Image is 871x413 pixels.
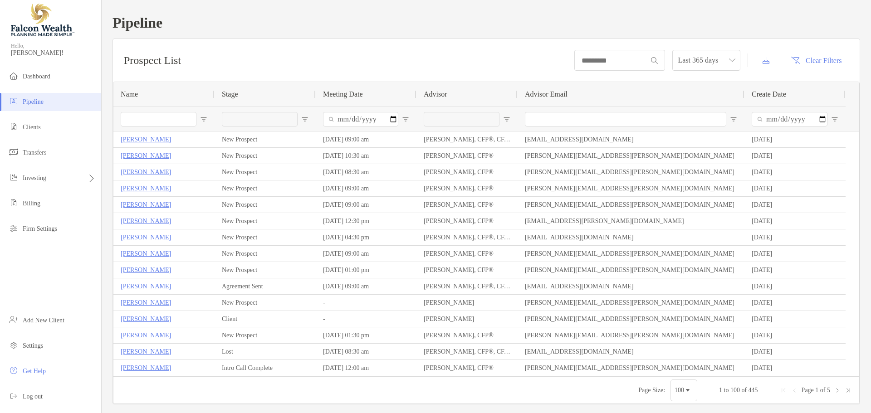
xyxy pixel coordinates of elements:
[8,121,19,132] img: clients icon
[215,295,316,311] div: New Prospect
[121,346,171,357] a: [PERSON_NAME]
[316,327,416,343] div: [DATE] 01:30 pm
[525,90,568,98] span: Advisor Email
[791,387,798,394] div: Previous Page
[121,330,171,341] a: [PERSON_NAME]
[316,131,416,147] div: [DATE] 09:00 am
[518,360,744,376] div: [PERSON_NAME][EMAIL_ADDRESS][PERSON_NAME][DOMAIN_NAME]
[780,387,787,394] div: First Page
[8,365,19,376] img: get-help icon
[741,387,747,394] span: of
[8,390,19,401] img: logout icon
[121,313,171,325] a: [PERSON_NAME]
[744,148,846,164] div: [DATE]
[518,311,744,327] div: [PERSON_NAME][EMAIL_ADDRESS][PERSON_NAME][DOMAIN_NAME]
[416,344,518,360] div: [PERSON_NAME], CFP®, CFA®
[416,180,518,196] div: [PERSON_NAME], CFP®
[215,148,316,164] div: New Prospect
[215,229,316,245] div: New Prospect
[424,90,447,98] span: Advisor
[121,248,171,259] a: [PERSON_NAME]
[503,116,510,123] button: Open Filter Menu
[416,311,518,327] div: [PERSON_NAME]
[784,50,849,70] button: Clear Filters
[831,116,838,123] button: Open Filter Menu
[121,150,171,161] a: [PERSON_NAME]
[815,387,818,394] span: 1
[744,246,846,262] div: [DATE]
[744,213,846,229] div: [DATE]
[23,124,41,131] span: Clients
[416,360,518,376] div: [PERSON_NAME], CFP®
[121,166,171,178] p: [PERSON_NAME]
[724,387,729,394] span: to
[316,278,416,294] div: [DATE] 09:00 am
[744,262,846,278] div: [DATE]
[416,295,518,311] div: [PERSON_NAME]
[670,379,697,401] div: Page Size
[518,148,744,164] div: [PERSON_NAME][EMAIL_ADDRESS][PERSON_NAME][DOMAIN_NAME]
[11,4,74,36] img: Falcon Wealth Planning Logo
[416,229,518,245] div: [PERSON_NAME], CFP®, CFA®
[8,340,19,350] img: settings icon
[121,232,171,243] a: [PERSON_NAME]
[215,360,316,376] div: Intro Call Complete
[23,225,57,232] span: Firm Settings
[316,229,416,245] div: [DATE] 04:30 pm
[744,344,846,360] div: [DATE]
[121,215,171,227] a: [PERSON_NAME]
[518,278,744,294] div: [EMAIL_ADDRESS][DOMAIN_NAME]
[416,278,518,294] div: [PERSON_NAME], CFP®, CFA®
[121,264,171,276] a: [PERSON_NAME]
[802,387,814,394] span: Page
[8,96,19,107] img: pipeline icon
[525,112,726,126] input: Advisor Email Filter Input
[316,295,416,311] div: -
[744,295,846,311] div: [DATE]
[744,131,846,147] div: [DATE]
[518,327,744,343] div: [PERSON_NAME][EMAIL_ADDRESS][PERSON_NAME][DOMAIN_NAME]
[215,311,316,327] div: Client
[121,297,171,308] a: [PERSON_NAME]
[316,164,416,180] div: [DATE] 08:30 am
[749,387,758,394] span: 445
[416,164,518,180] div: [PERSON_NAME], CFP®
[23,317,64,324] span: Add New Client
[518,180,744,196] div: [PERSON_NAME][EMAIL_ADDRESS][PERSON_NAME][DOMAIN_NAME]
[518,262,744,278] div: [PERSON_NAME][EMAIL_ADDRESS][PERSON_NAME][DOMAIN_NAME]
[416,131,518,147] div: [PERSON_NAME], CFP®, CFA®
[518,213,744,229] div: [EMAIL_ADDRESS][PERSON_NAME][DOMAIN_NAME]
[316,360,416,376] div: [DATE] 12:00 am
[416,213,518,229] div: [PERSON_NAME], CFP®
[121,281,171,292] p: [PERSON_NAME]
[820,387,826,394] span: of
[518,131,744,147] div: [EMAIL_ADDRESS][DOMAIN_NAME]
[744,278,846,294] div: [DATE]
[121,90,138,98] span: Name
[121,362,171,374] a: [PERSON_NAME]
[416,197,518,213] div: [PERSON_NAME], CFP®
[518,295,744,311] div: [PERSON_NAME][EMAIL_ADDRESS][PERSON_NAME][DOMAIN_NAME]
[518,164,744,180] div: [PERSON_NAME][EMAIL_ADDRESS][PERSON_NAME][DOMAIN_NAME]
[215,246,316,262] div: New Prospect
[222,90,238,98] span: Stage
[638,387,665,394] div: Page Size:
[121,134,171,145] a: [PERSON_NAME]
[316,213,416,229] div: [DATE] 12:30 pm
[323,112,398,126] input: Meeting Date Filter Input
[316,246,416,262] div: [DATE] 09:00 am
[316,148,416,164] div: [DATE] 10:30 am
[121,183,171,194] a: [PERSON_NAME]
[416,246,518,262] div: [PERSON_NAME], CFP®
[744,164,846,180] div: [DATE]
[121,199,171,210] a: [PERSON_NAME]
